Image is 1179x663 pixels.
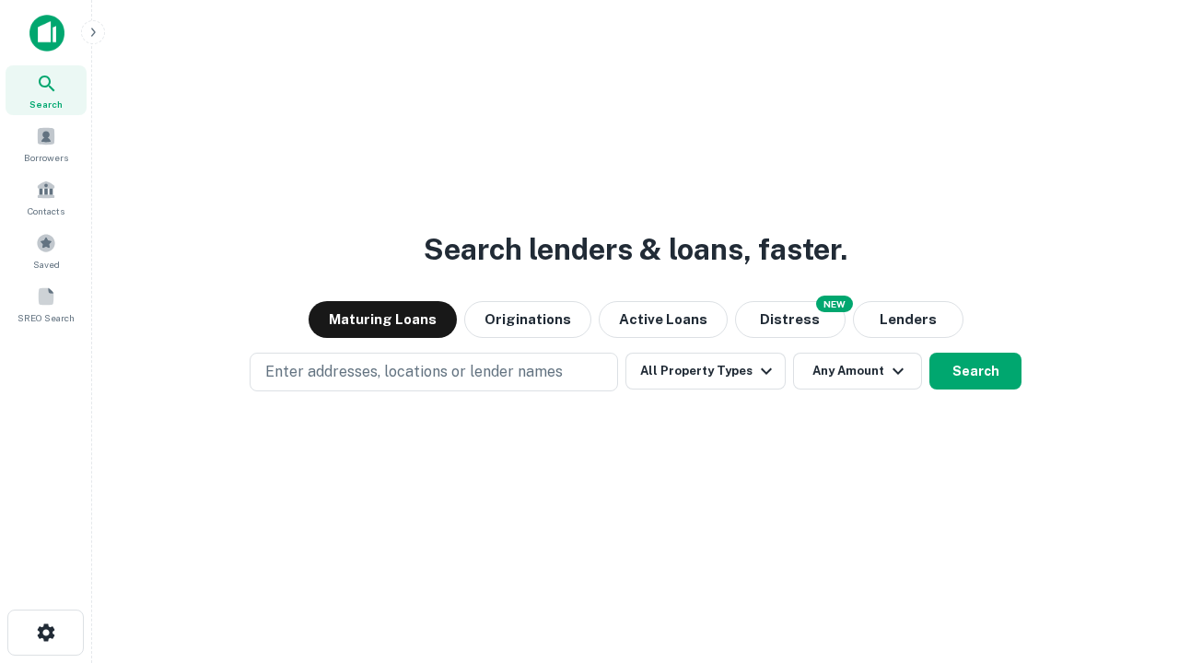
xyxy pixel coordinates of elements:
[29,97,63,111] span: Search
[309,301,457,338] button: Maturing Loans
[6,172,87,222] a: Contacts
[1087,516,1179,604] iframe: Chat Widget
[929,353,1021,390] button: Search
[6,119,87,169] a: Borrowers
[18,310,75,325] span: SREO Search
[793,353,922,390] button: Any Amount
[28,204,64,218] span: Contacts
[6,65,87,115] a: Search
[250,353,618,391] button: Enter addresses, locations or lender names
[853,301,963,338] button: Lenders
[33,257,60,272] span: Saved
[816,296,853,312] div: NEW
[464,301,591,338] button: Originations
[24,150,68,165] span: Borrowers
[265,361,563,383] p: Enter addresses, locations or lender names
[735,301,846,338] button: Search distressed loans with lien and other non-mortgage details.
[29,15,64,52] img: capitalize-icon.png
[6,226,87,275] a: Saved
[625,353,786,390] button: All Property Types
[424,227,847,272] h3: Search lenders & loans, faster.
[6,279,87,329] a: SREO Search
[599,301,728,338] button: Active Loans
